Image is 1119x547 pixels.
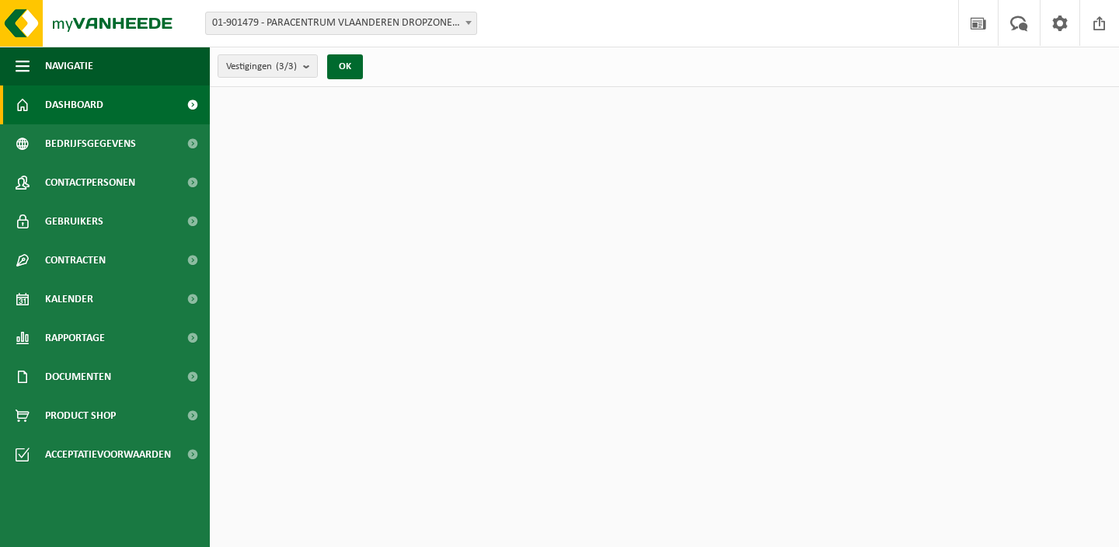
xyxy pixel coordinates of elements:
span: Gebruikers [45,202,103,241]
count: (3/3) [276,61,297,71]
button: Vestigingen(3/3) [218,54,318,78]
span: Bedrijfsgegevens [45,124,136,163]
span: Contactpersonen [45,163,135,202]
span: Acceptatievoorwaarden [45,435,171,474]
span: Dashboard [45,85,103,124]
span: Rapportage [45,319,105,357]
span: 01-901479 - PARACENTRUM VLAANDEREN DROPZONE SCHAFFEN - SCHAFFEN [205,12,477,35]
span: Vestigingen [226,55,297,78]
button: OK [327,54,363,79]
span: Product Shop [45,396,116,435]
span: Documenten [45,357,111,396]
span: Kalender [45,280,93,319]
span: Navigatie [45,47,93,85]
span: Contracten [45,241,106,280]
span: 01-901479 - PARACENTRUM VLAANDEREN DROPZONE SCHAFFEN - SCHAFFEN [206,12,476,34]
